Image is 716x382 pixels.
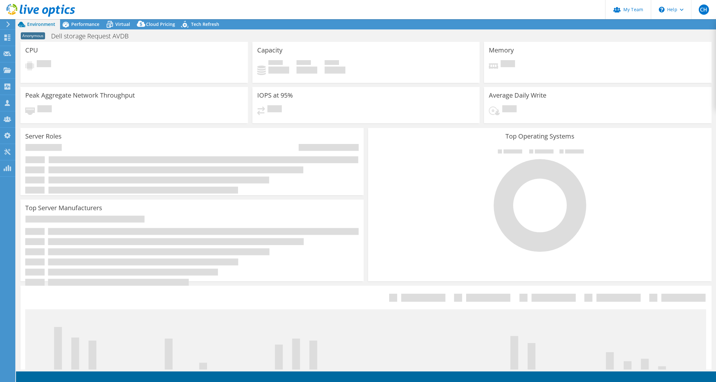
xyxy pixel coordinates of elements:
span: Free [296,60,311,67]
h3: Capacity [257,47,282,54]
h3: CPU [25,47,38,54]
span: Virtual [115,21,130,27]
span: Pending [502,105,517,114]
h3: Memory [489,47,514,54]
span: Total [325,60,339,67]
h1: Dell storage Request AVDB [48,33,139,40]
h3: Top Operating Systems [373,133,706,140]
h4: 0 GiB [325,67,345,74]
h4: 0 GiB [296,67,317,74]
h3: Peak Aggregate Network Throughput [25,92,135,99]
h3: IOPS at 95% [257,92,293,99]
span: Anonymous [21,32,45,39]
span: Tech Refresh [191,21,219,27]
h3: Top Server Manufacturers [25,204,102,211]
h4: 0 GiB [268,67,289,74]
span: Pending [37,60,51,69]
svg: \n [659,7,665,12]
h3: Average Daily Write [489,92,546,99]
span: Environment [27,21,55,27]
span: Used [268,60,283,67]
span: Pending [501,60,515,69]
span: Pending [37,105,52,114]
span: Pending [267,105,282,114]
h3: Server Roles [25,133,62,140]
span: Performance [71,21,99,27]
span: CH [699,4,709,15]
span: Cloud Pricing [146,21,175,27]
